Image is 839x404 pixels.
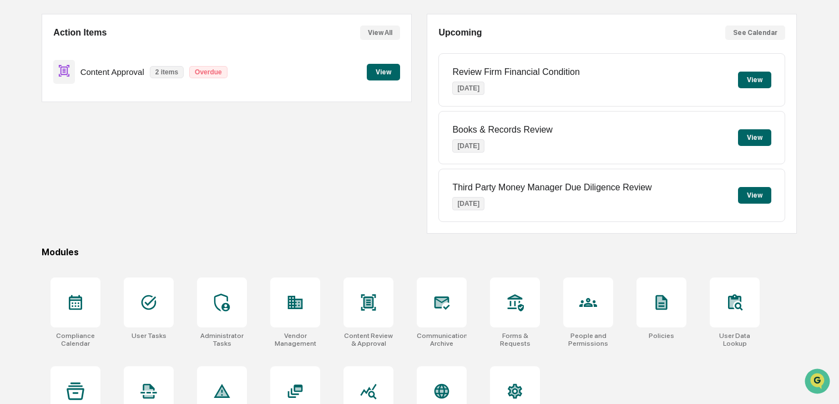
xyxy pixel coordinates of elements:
button: View [738,72,771,88]
button: View All [360,26,400,40]
a: View [367,66,400,77]
p: Third Party Money Manager Due Diligence Review [452,183,651,193]
div: Start new chat [38,85,182,96]
iframe: Open customer support [803,367,833,397]
div: Modules [42,247,797,257]
button: View [367,64,400,80]
div: We're available if you need us! [38,96,140,105]
p: How can we help? [11,23,202,41]
div: 🖐️ [11,141,20,150]
p: [DATE] [452,82,484,95]
button: View [738,187,771,204]
span: Pylon [110,188,134,196]
div: Administrator Tasks [197,332,247,347]
button: See Calendar [725,26,785,40]
div: 🗄️ [80,141,89,150]
span: Attestations [92,140,138,151]
div: Compliance Calendar [50,332,100,347]
div: 🔎 [11,162,20,171]
span: Data Lookup [22,161,70,172]
p: Content Approval [80,67,144,77]
h2: Upcoming [438,28,482,38]
h2: Action Items [53,28,107,38]
span: Preclearance [22,140,72,151]
div: Communications Archive [417,332,467,347]
div: User Tasks [132,332,166,340]
button: View [738,129,771,146]
p: Review Firm Financial Condition [452,67,579,77]
div: User Data Lookup [710,332,760,347]
button: Start new chat [189,88,202,102]
a: Powered byPylon [78,188,134,196]
img: 1746055101610-c473b297-6a78-478c-a979-82029cc54cd1 [11,85,31,105]
div: Policies [649,332,674,340]
a: 🗄️Attestations [76,135,142,155]
div: People and Permissions [563,332,613,347]
div: Forms & Requests [490,332,540,347]
p: Books & Records Review [452,125,553,135]
a: 🔎Data Lookup [7,156,74,176]
p: 2 items [150,66,184,78]
p: [DATE] [452,139,484,153]
div: Vendor Management [270,332,320,347]
p: Overdue [189,66,228,78]
a: 🖐️Preclearance [7,135,76,155]
p: [DATE] [452,197,484,210]
div: Content Review & Approval [343,332,393,347]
